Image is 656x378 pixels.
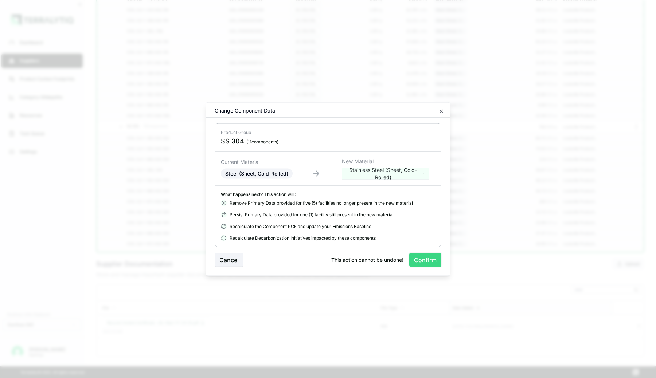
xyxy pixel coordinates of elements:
[221,212,435,218] div: Persist Primary Data provided for one (1) facility still present in the new material
[221,137,244,146] span: SS 304
[342,158,435,165] div: New Material
[246,139,278,145] span: ( 11 components)
[209,107,275,114] div: Change Component Data
[342,168,429,180] button: Stainless Steel (Sheet, Cold-Rolled)
[221,192,435,197] div: What happens next? This action will:
[221,200,435,206] div: Remove Primary Data provided for five (5) facilities no longer present in the new material
[221,130,435,135] div: Product Group
[331,256,403,264] span: This action cannot be undone!
[221,224,435,229] div: Recalculate the Component PCF and update your Emissions Baseline
[221,158,291,166] div: Current Material
[225,170,288,177] span: Steel (Sheet, Cold-Rolled)
[221,235,435,241] div: Recalculate Decarbonization Initiatives impacted by these components
[215,253,243,267] button: Cancel
[409,253,441,267] button: Confirm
